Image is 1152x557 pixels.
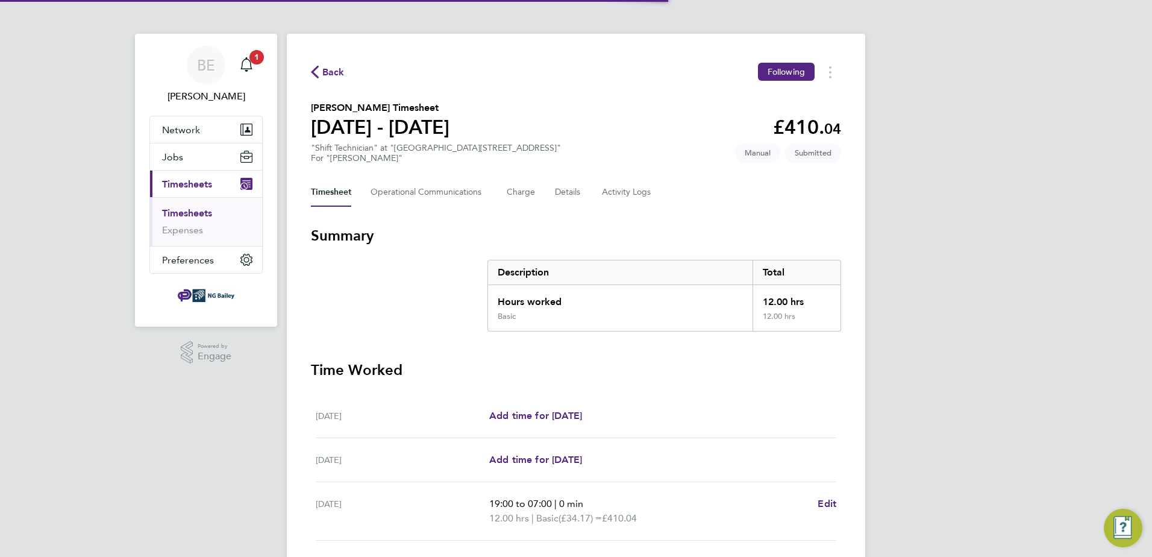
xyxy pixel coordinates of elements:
span: Basic [536,511,559,526]
div: Hours worked [488,285,753,312]
span: This timesheet is Submitted. [785,143,841,163]
span: 19:00 to 07:00 [489,498,552,509]
button: Timesheets Menu [819,63,841,81]
img: ngbailey-logo-retina.png [178,286,234,305]
span: Back [322,65,345,80]
a: BE[PERSON_NAME] [149,46,263,104]
div: 12.00 hrs [753,285,841,312]
button: Preferences [150,247,262,273]
button: Engage Resource Center [1104,509,1142,547]
a: Powered byEngage [181,341,232,364]
h3: Time Worked [311,360,841,380]
span: £410.04 [602,512,637,524]
span: Preferences [162,254,214,266]
span: This timesheet was manually created. [735,143,780,163]
div: Timesheets [150,197,262,246]
span: Add time for [DATE] [489,454,582,465]
span: 04 [824,120,841,137]
span: | [554,498,557,509]
span: Powered by [198,341,231,351]
div: Description [488,260,753,285]
span: BE [197,57,215,73]
span: Edit [818,498,836,509]
span: Add time for [DATE] [489,410,582,421]
span: Jobs [162,151,183,163]
div: For "[PERSON_NAME]" [311,153,561,163]
app-decimal: £410. [773,116,841,139]
a: Add time for [DATE] [489,409,582,423]
button: Charge [507,178,536,207]
span: Network [162,124,200,136]
div: [DATE] [316,497,489,526]
button: Timesheet [311,178,351,207]
span: 0 min [559,498,583,509]
button: Details [555,178,583,207]
span: Engage [198,351,231,362]
span: (£34.17) = [559,512,602,524]
button: Operational Communications [371,178,487,207]
div: [DATE] [316,453,489,467]
span: 1 [249,50,264,65]
div: "Shift Technician" at "[GEOGRAPHIC_DATA][STREET_ADDRESS]" [311,143,561,163]
div: Summary [487,260,841,332]
div: 12.00 hrs [753,312,841,331]
h1: [DATE] - [DATE] [311,115,449,139]
button: Jobs [150,143,262,170]
a: Edit [818,497,836,511]
span: Timesheets [162,178,212,190]
button: Activity Logs [602,178,653,207]
span: Bryan Eley [149,89,263,104]
button: Back [311,65,345,80]
h2: [PERSON_NAME] Timesheet [311,101,449,115]
a: Timesheets [162,207,212,219]
div: [DATE] [316,409,489,423]
a: Add time for [DATE] [489,453,582,467]
button: Network [150,116,262,143]
div: Basic [498,312,516,321]
a: Expenses [162,224,203,236]
button: Following [758,63,815,81]
nav: Main navigation [135,34,277,327]
a: Go to home page [149,286,263,305]
div: Total [753,260,841,285]
h3: Summary [311,226,841,245]
span: Following [768,66,805,77]
button: Timesheets [150,171,262,197]
span: 12.00 hrs [489,512,529,524]
a: 1 [234,46,258,84]
span: | [531,512,534,524]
